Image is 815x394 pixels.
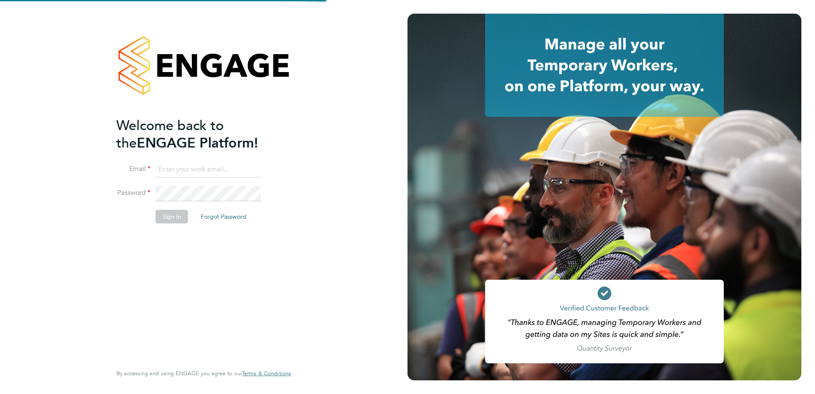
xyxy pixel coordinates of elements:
[156,162,261,177] input: Enter your work email...
[242,370,291,377] a: Terms & Conditions
[156,210,188,223] button: Sign In
[194,210,253,223] button: Forgot Password
[116,117,224,151] span: Welcome back to the
[116,370,291,377] span: By accessing and using ENGAGE you agree to our
[116,165,150,174] label: Email
[242,370,291,377] span: Terms & Conditions
[116,188,150,197] label: Password
[116,117,283,152] h2: ENGAGE Platform!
